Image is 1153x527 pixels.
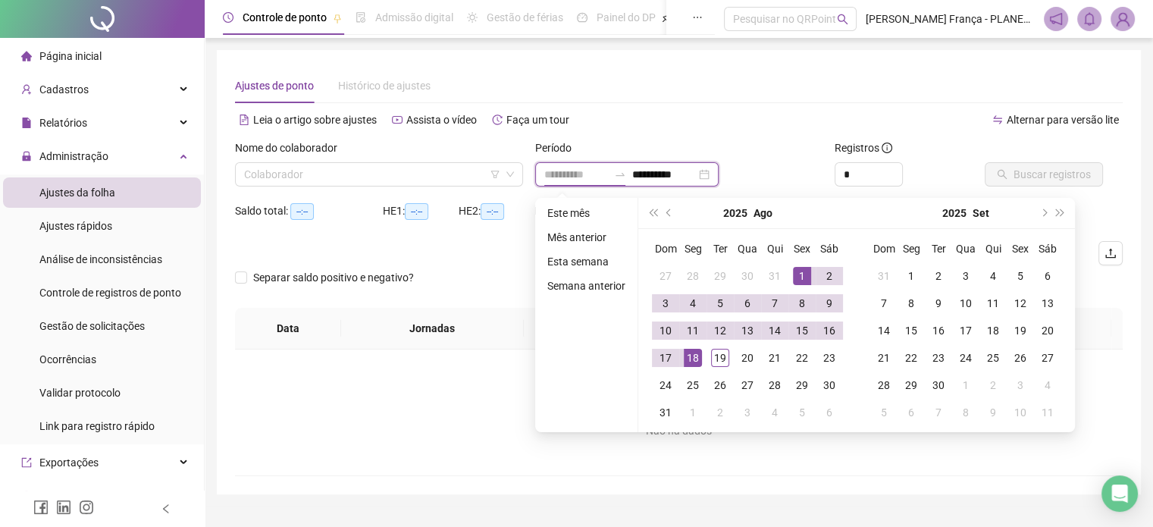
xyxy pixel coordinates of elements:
[541,277,631,295] li: Semana anterior
[957,267,975,285] div: 3
[21,118,32,128] span: file
[979,317,1007,344] td: 2025-09-18
[707,262,734,290] td: 2025-07-29
[39,353,96,365] span: Ocorrências
[952,372,979,399] td: 2025-10-01
[734,344,761,372] td: 2025-08-20
[1039,376,1057,394] div: 4
[788,372,816,399] td: 2025-08-29
[1034,317,1061,344] td: 2025-09-20
[973,198,989,228] button: month panel
[243,11,327,24] span: Controle de ponto
[684,403,702,422] div: 1
[656,376,675,394] div: 24
[898,290,925,317] td: 2025-09-08
[235,140,347,156] label: Nome do colaborador
[788,235,816,262] th: Sex
[942,198,967,228] button: year panel
[984,294,1002,312] div: 11
[1039,349,1057,367] div: 27
[952,344,979,372] td: 2025-09-24
[356,12,366,23] span: file-done
[870,372,898,399] td: 2025-09-28
[816,235,843,262] th: Sáb
[333,14,342,23] span: pushpin
[39,83,89,96] span: Cadastros
[223,12,233,23] span: clock-circle
[761,290,788,317] td: 2025-08-07
[766,349,784,367] div: 21
[929,322,948,340] div: 16
[21,457,32,468] span: export
[1011,403,1029,422] div: 10
[929,403,948,422] div: 7
[235,80,314,92] span: Ajustes de ponto
[661,198,678,228] button: prev-year
[1011,294,1029,312] div: 12
[235,308,341,350] th: Data
[707,235,734,262] th: Ter
[1007,114,1119,126] span: Alternar para versão lite
[1034,262,1061,290] td: 2025-09-06
[56,500,71,515] span: linkedin
[723,198,747,228] button: year panel
[870,262,898,290] td: 2025-08-31
[734,290,761,317] td: 2025-08-06
[979,262,1007,290] td: 2025-09-04
[952,262,979,290] td: 2025-09-03
[925,262,952,290] td: 2025-09-02
[875,294,893,312] div: 7
[684,376,702,394] div: 25
[925,317,952,344] td: 2025-09-16
[979,235,1007,262] th: Qui
[820,349,838,367] div: 23
[984,376,1002,394] div: 2
[738,349,757,367] div: 20
[761,372,788,399] td: 2025-08-28
[684,322,702,340] div: 11
[761,344,788,372] td: 2025-08-21
[684,267,702,285] div: 28
[952,235,979,262] th: Qua
[392,114,403,125] span: youtube
[788,399,816,426] td: 2025-09-05
[875,403,893,422] div: 5
[679,290,707,317] td: 2025-08-04
[816,372,843,399] td: 2025-08-30
[679,317,707,344] td: 2025-08-11
[1034,235,1061,262] th: Sáb
[21,151,32,162] span: lock
[816,344,843,372] td: 2025-08-23
[1007,344,1034,372] td: 2025-09-26
[707,344,734,372] td: 2025-08-19
[161,503,171,514] span: left
[734,235,761,262] th: Qua
[882,143,892,153] span: info-circle
[929,267,948,285] div: 2
[614,168,626,180] span: swap-right
[957,349,975,367] div: 24
[679,344,707,372] td: 2025-08-18
[1101,475,1138,512] div: Open Intercom Messenger
[253,422,1104,439] div: Não há dados
[1034,372,1061,399] td: 2025-10-04
[39,187,115,199] span: Ajustes da folha
[338,80,431,92] span: Histórico de ajustes
[39,287,181,299] span: Controle de registros de ponto
[383,202,459,220] div: HE 1:
[692,12,703,23] span: ellipsis
[1039,267,1057,285] div: 6
[788,344,816,372] td: 2025-08-22
[979,372,1007,399] td: 2025-10-02
[597,11,656,24] span: Painel do DP
[1039,322,1057,340] div: 20
[952,399,979,426] td: 2025-10-08
[1039,294,1057,312] div: 13
[766,403,784,422] div: 4
[375,11,453,24] span: Admissão digital
[820,267,838,285] div: 2
[979,344,1007,372] td: 2025-09-25
[79,500,94,515] span: instagram
[1034,290,1061,317] td: 2025-09-13
[875,267,893,285] div: 31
